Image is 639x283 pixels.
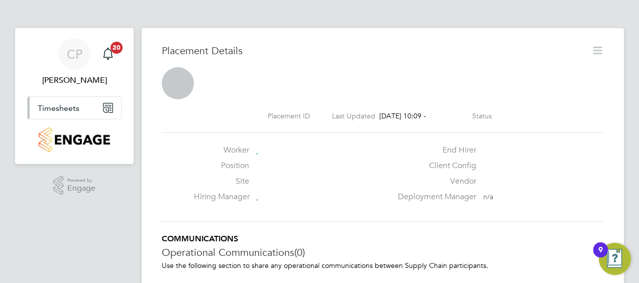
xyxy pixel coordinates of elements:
nav: Main navigation [15,28,134,164]
label: Site [194,176,249,187]
label: Client Config [392,161,476,171]
label: Hiring Manager [194,192,249,202]
button: Open Resource Center, 9 new notifications [599,243,631,275]
label: Status [472,111,492,120]
label: End Hirer [392,145,476,156]
div: 9 [598,250,603,263]
span: 20 [111,42,123,54]
label: Deployment Manager [392,192,476,202]
label: Placement ID [268,111,310,120]
h5: COMMUNICATIONS [162,234,604,244]
span: Powered by [67,176,95,185]
label: Vendor [392,176,476,187]
a: 20 [98,38,118,70]
img: countryside-properties-logo-retina.png [39,127,110,152]
a: CP[PERSON_NAME] [27,38,122,86]
a: Powered byEngage [53,176,96,195]
span: Engage [67,184,95,193]
p: Use the following section to share any operational communications between Supply Chain participants. [162,261,604,270]
h3: Placement Details [162,44,584,57]
h3: Operational Communications [162,246,604,259]
span: n/a [483,192,493,201]
button: Timesheets [28,97,121,119]
span: [DATE] 10:09 - [379,111,426,120]
span: Connor Pattenden [27,74,122,86]
span: Timesheets [38,103,79,113]
label: Worker [194,145,249,156]
label: Last Updated [332,111,375,120]
a: Go to home page [27,127,122,152]
span: (0) [294,246,305,259]
label: Position [194,161,249,171]
span: CP [67,48,82,61]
